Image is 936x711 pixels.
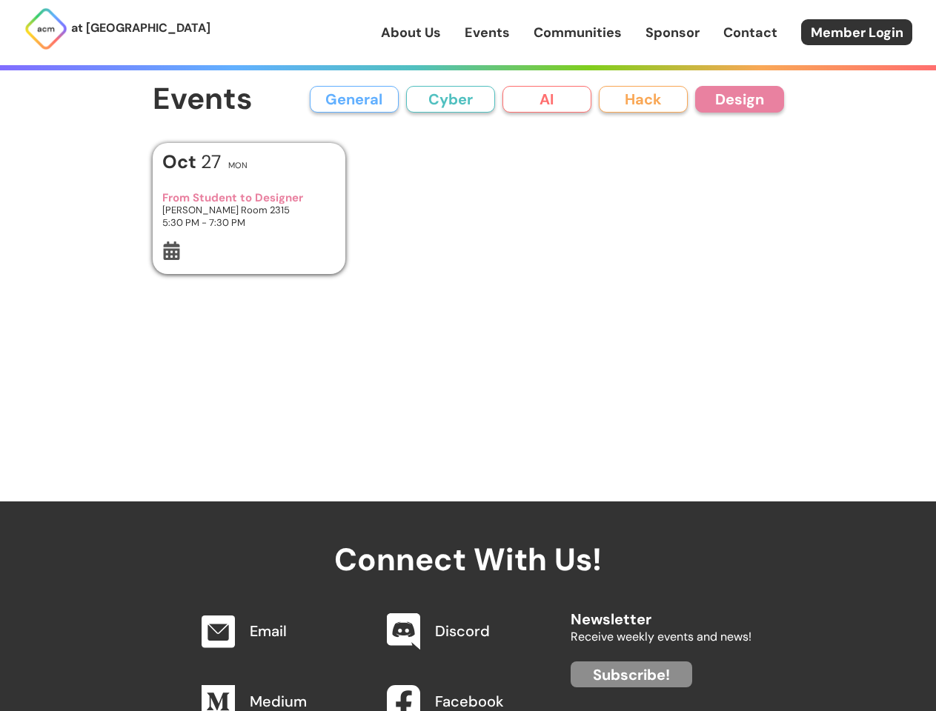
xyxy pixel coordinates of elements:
h3: [PERSON_NAME] Room 2315 [162,204,335,216]
button: Hack [599,86,688,113]
img: ACM Logo [24,7,68,51]
a: Medium [250,692,307,711]
h1: Events [153,83,253,116]
a: Contact [723,23,777,42]
h2: Newsletter [571,596,751,627]
p: at [GEOGRAPHIC_DATA] [71,19,210,38]
a: Email [250,621,287,641]
a: About Us [381,23,441,42]
a: Subscribe! [571,661,692,687]
img: Discord [387,613,420,650]
h3: 5:30 PM - 7:30 PM [162,216,335,229]
a: Sponsor [645,23,700,42]
h2: Connect With Us! [185,501,751,577]
p: Receive weekly events and news! [571,627,751,647]
button: Design [695,86,784,113]
button: Cyber [406,86,495,113]
a: Member Login [801,19,912,45]
h3: From Student to Designer [162,192,335,204]
a: Events [465,23,510,42]
b: Oct [162,150,201,174]
a: Communities [534,23,622,42]
a: Discord [435,621,490,641]
button: General [310,86,399,113]
a: at [GEOGRAPHIC_DATA] [24,7,210,51]
img: Email [202,615,235,648]
a: Facebook [435,692,504,711]
button: AI [502,86,591,113]
h2: Mon [228,161,248,170]
h1: 27 [162,153,221,171]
